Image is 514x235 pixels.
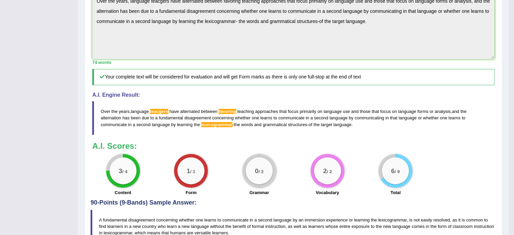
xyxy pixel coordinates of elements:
[314,122,320,127] span: the
[159,115,183,120] span: fundamental
[194,122,200,127] span: the
[252,115,259,120] span: one
[323,167,327,174] big: 2
[278,115,304,120] span: communicate
[273,115,277,120] span: to
[288,109,298,114] span: focus
[329,115,348,120] span: language
[133,122,135,127] span: a
[385,115,389,120] span: in
[254,122,262,127] span: and
[448,115,460,120] span: learns
[372,109,379,114] span: that
[309,122,312,127] span: of
[306,115,309,120] span: in
[235,115,250,120] span: whether
[180,109,200,114] span: alternated
[241,122,253,127] span: words
[288,122,307,127] span: structures
[260,115,272,120] span: learns
[317,109,322,114] span: on
[92,69,494,85] h5: Your complete text will be considered for evaluation and will get Form marks as there is only one...
[186,189,197,196] label: Form
[131,115,141,120] span: been
[395,169,400,174] small: / 9
[137,122,151,127] span: second
[452,109,459,114] span: and
[321,122,332,127] span: target
[184,115,211,120] span: disagreement
[462,115,465,120] span: to
[391,167,395,174] big: 6
[234,122,240,127] span: the
[316,189,339,196] label: Vocabulary
[212,115,234,120] span: concerning
[392,109,397,114] span: on
[131,109,149,114] span: language
[440,115,447,120] span: one
[201,122,232,127] span: Possible spelling mistake found. (did you mean: lexicographer)
[323,109,342,114] span: language
[92,92,494,98] h4: A.I. Engine Result:
[115,189,131,196] label: Content
[300,109,316,114] span: primarily
[119,109,130,114] span: years
[314,115,328,120] span: second
[360,109,370,114] span: those
[119,167,122,174] big: 3
[310,115,313,120] span: a
[349,115,353,120] span: by
[142,115,149,120] span: due
[122,169,127,174] small: / 4
[333,122,351,127] span: language
[122,115,129,120] span: has
[187,167,191,174] big: 1
[249,189,269,196] label: Grammar
[255,167,259,174] big: 0
[169,109,179,114] span: have
[150,115,154,120] span: to
[92,141,137,150] b: A.I. Scores:
[255,109,278,114] span: approaches
[171,122,176,127] span: by
[327,169,332,174] small: / 2
[237,109,254,114] span: teaching
[177,122,193,127] span: learning
[112,109,118,114] span: the
[92,59,494,66] div: 74 words
[390,189,400,196] label: Total
[343,109,350,114] span: use
[92,101,494,135] blockquote: , , - - .
[435,109,450,114] span: analysis
[190,169,195,174] small: / 1
[418,115,422,120] span: or
[259,169,264,174] small: / 2
[380,109,391,114] span: focus
[417,109,429,114] span: forms
[279,109,287,114] span: that
[263,122,287,127] span: grammatical
[101,109,110,114] span: Over
[351,109,359,114] span: and
[155,115,157,120] span: a
[398,115,417,120] span: language
[219,109,236,114] span: Possible spelling mistake. ‘favoring’ is American English. (did you mean: favouring)
[354,115,384,120] span: communicating
[152,122,170,127] span: language
[128,122,131,127] span: in
[460,109,466,114] span: the
[398,109,416,114] span: language
[101,115,121,120] span: alternation
[390,115,397,120] span: that
[101,122,127,127] span: communicate
[430,109,434,114] span: or
[423,115,439,120] span: whether
[201,109,217,114] span: between
[150,109,168,114] span: Possible spelling mistake found. (did you mean: teachers)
